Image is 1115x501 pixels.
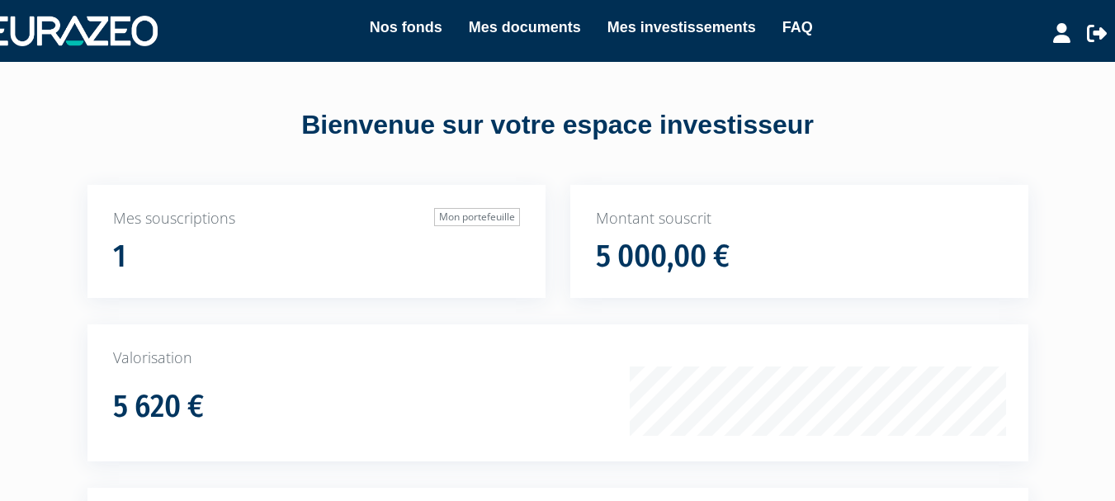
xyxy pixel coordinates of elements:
[596,239,730,274] h1: 5 000,00 €
[596,208,1003,229] p: Montant souscrit
[469,16,581,39] a: Mes documents
[113,390,204,424] h1: 5 620 €
[370,16,442,39] a: Nos fonds
[113,239,126,274] h1: 1
[113,208,520,229] p: Mes souscriptions
[607,16,756,39] a: Mes investissements
[782,16,813,39] a: FAQ
[12,106,1103,144] div: Bienvenue sur votre espace investisseur
[434,208,520,226] a: Mon portefeuille
[113,347,1003,369] p: Valorisation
